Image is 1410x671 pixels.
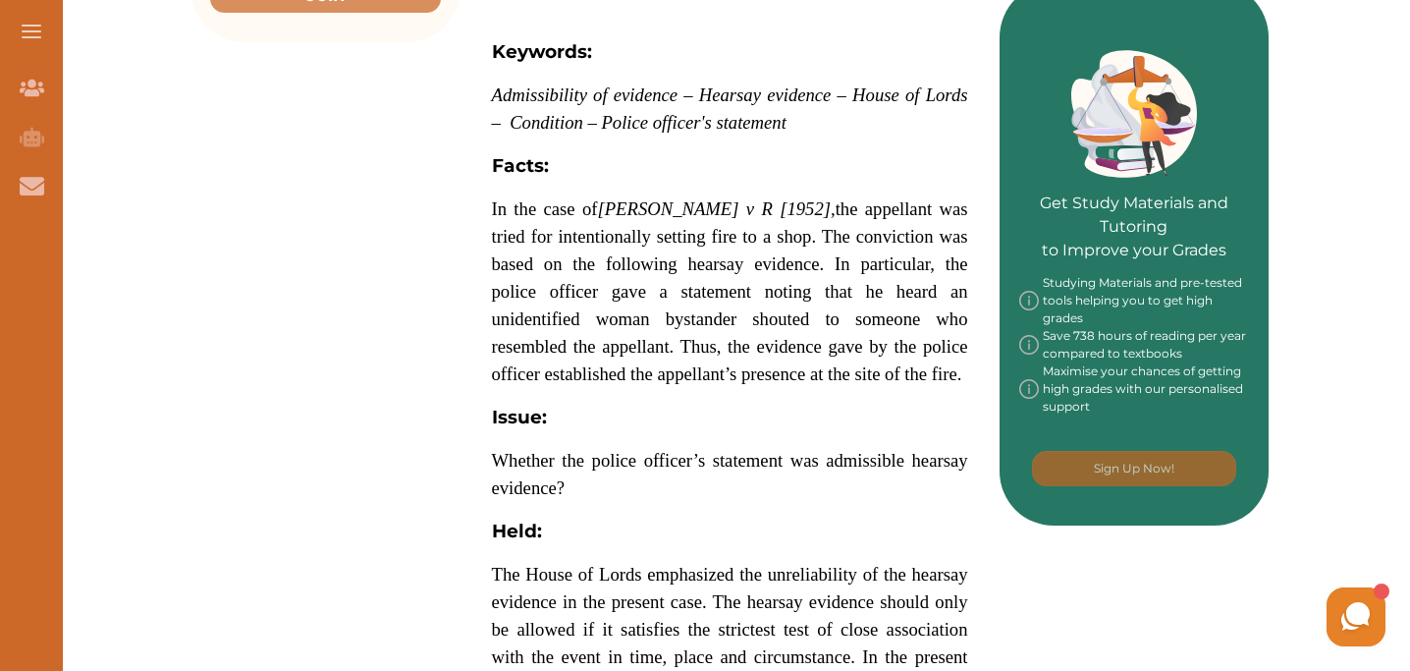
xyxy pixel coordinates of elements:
[1019,363,1250,416] div: Maximise your chances of getting high grades with our personalised support
[1019,363,1039,416] img: info-img
[492,406,547,428] strong: Issue:
[1019,327,1250,363] div: Save 738 hours of reading per year compared to textbooks
[492,450,968,498] span: Whether the police officer’s statement was admissible hearsay evidence?
[1094,460,1174,477] p: Sign Up Now!
[492,40,592,63] strong: Keywords:
[492,84,968,133] span: Admissibility of evidence – Hearsay evidence – House of Lords – Condition – Police officer's stat...
[1019,274,1039,327] img: info-img
[1019,137,1250,262] p: Get Study Materials and Tutoring to Improve your Grades
[1071,50,1197,178] img: Green card image
[1032,451,1236,486] button: [object Object]
[939,583,1390,651] iframe: HelpCrunch
[492,520,542,542] strong: Held:
[1019,274,1250,327] div: Studying Materials and pre-tested tools helping you to get high grades
[492,154,549,177] strong: Facts:
[597,198,835,219] em: [PERSON_NAME] v R [1952],
[492,198,968,384] span: In the case of the appellant was tried for intentionally setting fire to a shop. The conviction w...
[1019,327,1039,363] img: info-img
